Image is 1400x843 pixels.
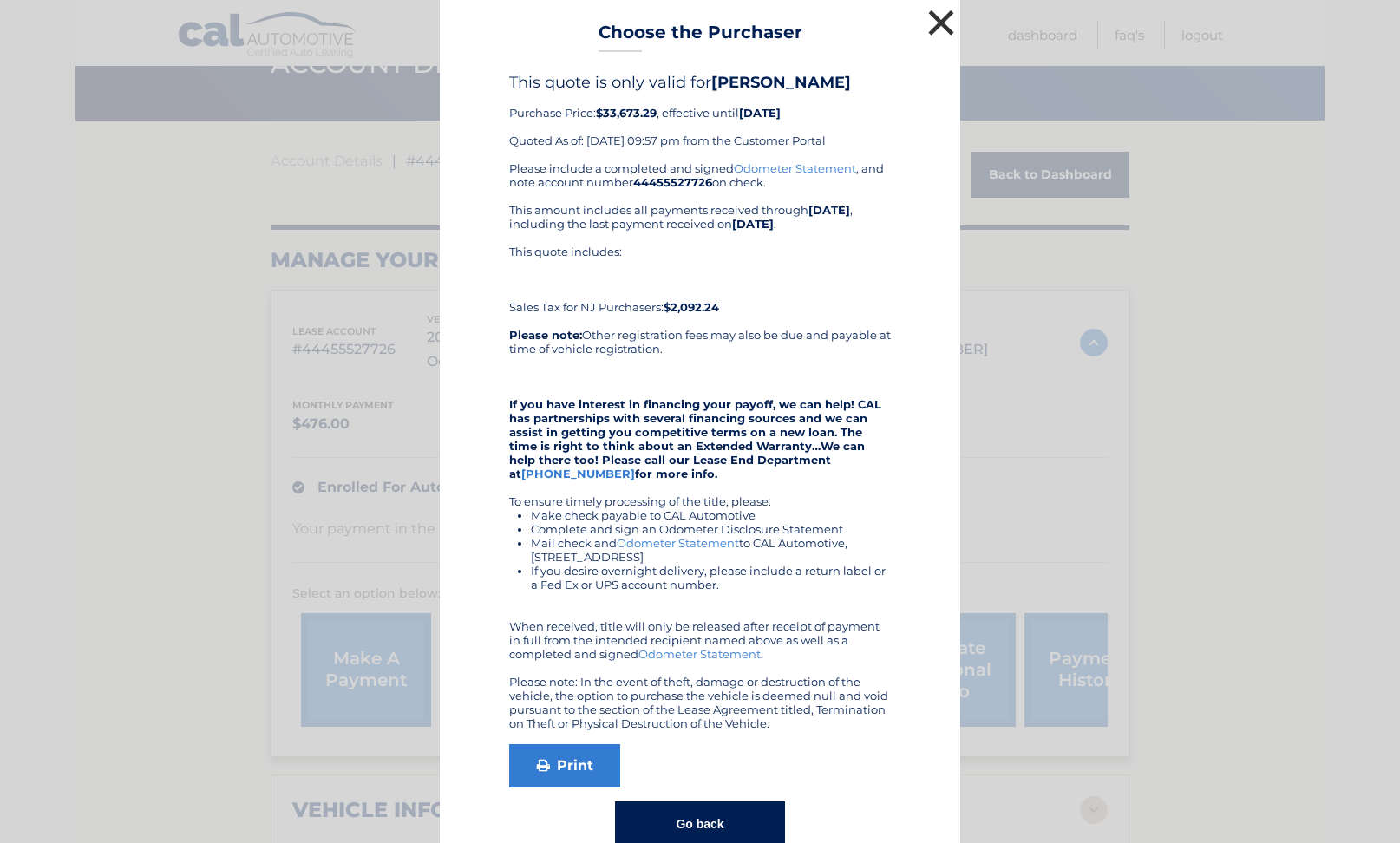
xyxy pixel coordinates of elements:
b: $33,673.29 [596,106,657,120]
div: Purchase Price: , effective until Quoted As of: [DATE] 09:57 pm from the Customer Portal [509,73,891,161]
li: Mail check and to CAL Automotive, [STREET_ADDRESS] [531,536,891,564]
b: [DATE] [732,217,774,231]
a: Odometer Statement [734,161,856,175]
b: Please note: [509,328,582,342]
strong: If you have interest in financing your payoff, we can help! CAL has partnerships with several fin... [509,397,881,480]
b: [DATE] [739,106,781,120]
a: Odometer Statement [617,536,739,550]
div: Please include a completed and signed , and note account number on check. This amount includes al... [509,161,891,730]
li: Complete and sign an Odometer Disclosure Statement [531,522,891,536]
li: Make check payable to CAL Automotive [531,508,891,522]
a: Odometer Statement [638,647,761,661]
button: × [924,5,958,40]
b: [DATE] [808,203,850,217]
a: Print [509,744,620,787]
b: [PERSON_NAME] [711,73,851,92]
h4: This quote is only valid for [509,73,891,92]
b: 44455527726 [633,175,712,189]
h3: Choose the Purchaser [599,22,802,52]
a: [PHONE_NUMBER] [521,467,635,480]
div: This quote includes: Sales Tax for NJ Purchasers: [509,245,891,314]
li: If you desire overnight delivery, please include a return label or a Fed Ex or UPS account number. [531,564,891,591]
b: $2,092.24 [664,300,719,314]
